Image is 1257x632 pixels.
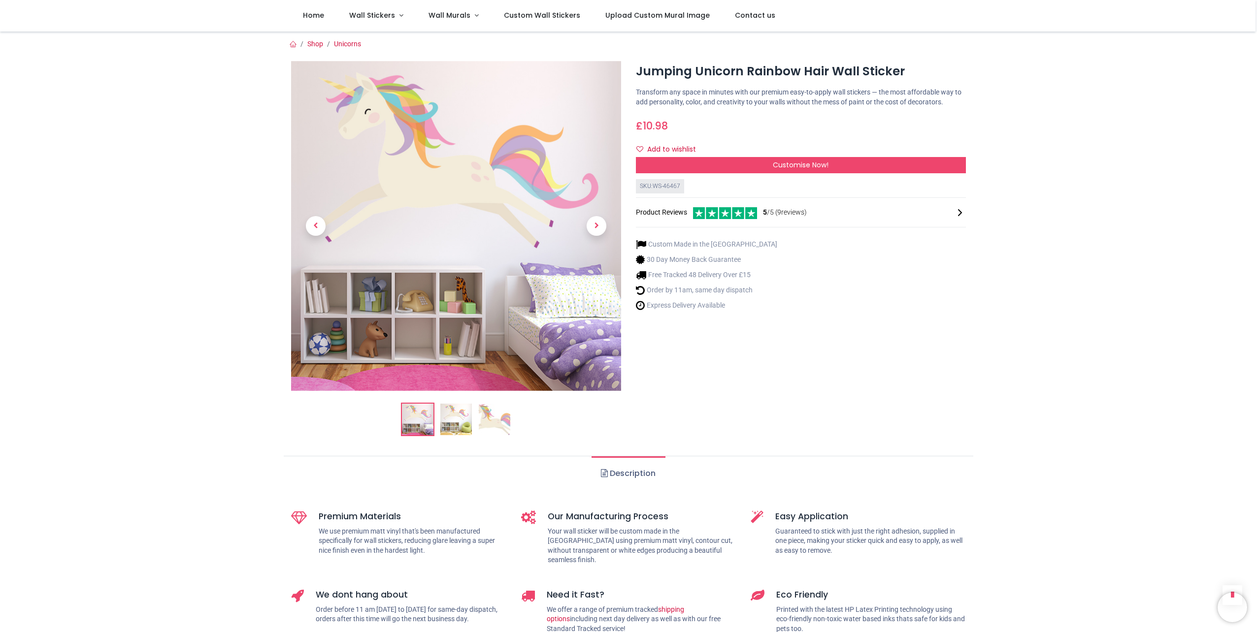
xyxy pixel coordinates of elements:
[775,510,966,523] h5: Easy Application
[636,88,966,107] p: Transform any space in minutes with our premium easy-to-apply wall stickers — the most affordable...
[504,10,580,20] span: Custom Wall Stickers
[402,404,433,435] img: Jumping Unicorn Rainbow Hair Wall Sticker
[592,456,665,491] a: Description
[291,61,621,391] img: Jumping Unicorn Rainbow Hair Wall Sticker
[636,119,668,133] span: £
[636,141,704,158] button: Add to wishlistAdd to wishlist
[773,160,828,170] span: Customise Now!
[636,254,777,265] li: 30 Day Money Back Guarantee
[636,179,684,193] div: SKU: WS-46467
[479,404,510,435] img: WS-46467-03
[636,146,643,153] i: Add to wishlist
[316,589,506,601] h5: We dont hang about
[636,63,966,80] h1: Jumping Unicorn Rainbow Hair Wall Sticker
[643,119,668,133] span: 10.98
[605,10,710,20] span: Upload Custom Mural Image
[316,605,506,624] p: Order before 11 am [DATE] to [DATE] for same-day dispatch, orders after this time will go the nex...
[572,110,621,341] a: Next
[636,270,777,280] li: Free Tracked 48 Delivery Over £15
[306,216,326,236] span: Previous
[334,40,361,48] a: Unicorns
[763,208,807,218] span: /5 ( 9 reviews)
[303,10,324,20] span: Home
[763,208,767,216] span: 5
[291,110,340,341] a: Previous
[735,10,775,20] span: Contact us
[429,10,470,20] span: Wall Murals
[636,206,966,219] div: Product Reviews
[349,10,395,20] span: Wall Stickers
[548,510,736,523] h5: Our Manufacturing Process
[547,589,736,601] h5: Need it Fast?
[636,300,777,311] li: Express Delivery Available
[319,510,506,523] h5: Premium Materials
[776,589,966,601] h5: Eco Friendly
[587,216,606,236] span: Next
[636,285,777,295] li: Order by 11am, same day dispatch
[307,40,323,48] a: Shop
[319,527,506,556] p: We use premium matt vinyl that's been manufactured specifically for wall stickers, reducing glare...
[548,527,736,565] p: Your wall sticker will be custom made in the [GEOGRAPHIC_DATA] using premium matt vinyl, contour ...
[440,404,472,435] img: WS-46467-02
[636,239,777,250] li: Custom Made in the [GEOGRAPHIC_DATA]
[1218,593,1247,622] iframe: Brevo live chat
[775,527,966,556] p: Guaranteed to stick with just the right adhesion, supplied in one piece, making your sticker quic...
